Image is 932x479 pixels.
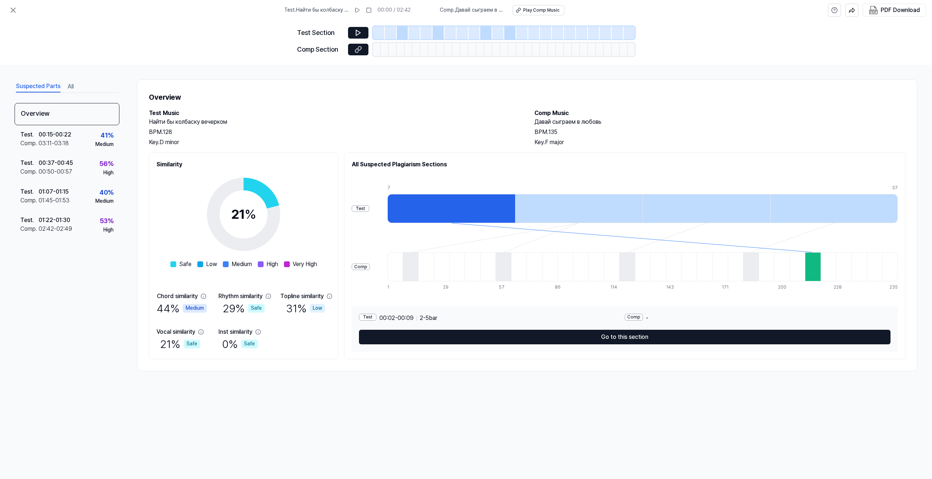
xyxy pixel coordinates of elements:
[16,81,60,92] button: Suspected Parts
[523,7,560,13] div: Play Comp Music
[149,109,520,118] h2: Test Music
[157,292,198,301] div: Chord similarity
[831,7,838,14] svg: help
[20,196,39,205] div: Comp .
[218,292,262,301] div: Rhythm similarity
[100,216,114,226] div: 53 %
[149,138,520,147] div: Key. D minor
[513,5,564,15] button: Play Comp Music
[297,28,344,38] div: Test Section
[95,198,114,205] div: Medium
[103,169,114,177] div: High
[534,128,905,136] div: BPM. 135
[39,187,68,196] div: 01:07 - 01:15
[241,340,258,348] div: Safe
[280,292,324,301] div: Topline similarity
[39,167,72,176] div: 00:50 - 00:57
[20,216,39,225] div: Test .
[218,328,252,336] div: Inst similarity
[310,304,325,313] div: Low
[666,284,682,290] div: 143
[157,328,195,336] div: Vocal similarity
[95,141,114,148] div: Medium
[179,260,191,269] span: Safe
[378,7,411,14] div: 00:00 / 02:42
[387,284,403,290] div: 1
[889,284,898,290] div: 235
[20,130,39,139] div: Test .
[881,5,920,15] div: PDF Download
[834,284,849,290] div: 228
[99,159,114,169] div: 56 %
[352,264,370,270] div: Comp
[39,139,69,148] div: 03:11 - 03:18
[849,7,855,13] img: share
[223,301,265,316] div: 29 %
[222,336,258,352] div: 0 %
[20,225,39,233] div: Comp .
[20,159,39,167] div: Test .
[778,284,793,290] div: 200
[379,314,414,322] span: 00:02 - 00:09
[359,314,376,321] div: Test
[443,284,458,290] div: 29
[149,91,905,103] h1: Overview
[420,314,437,322] span: 2 - 5 bar
[157,160,331,169] h2: Similarity
[183,304,207,313] div: Medium
[286,301,325,316] div: 31 %
[68,81,74,92] button: All
[248,304,265,313] div: Safe
[20,187,39,196] div: Test .
[245,206,256,222] span: %
[157,301,207,316] div: 44 %
[297,44,344,55] div: Comp Section
[440,7,504,14] span: Comp . Давай сыграем в любовь
[625,314,643,321] div: Comp
[499,284,514,290] div: 57
[284,7,348,14] span: Test . Найти бы колбаску вечерком
[555,284,570,290] div: 86
[39,196,70,205] div: 01:45 - 01:53
[183,340,200,348] div: Safe
[99,187,114,198] div: 40 %
[100,130,114,141] div: 41 %
[534,138,905,147] div: Key. F major
[625,314,890,322] div: -
[352,160,898,169] h2: All Suspected Plagiarism Sections
[103,226,114,234] div: High
[352,205,369,212] div: Test
[828,4,841,17] button: help
[231,205,256,224] div: 21
[20,167,39,176] div: Comp .
[611,284,626,290] div: 114
[39,216,70,225] div: 01:22 - 01:30
[892,185,898,191] div: 37
[15,103,119,125] div: Overview
[149,118,520,126] h2: Найти бы колбаску вечерком
[387,185,515,191] div: 7
[534,118,905,126] h2: Давай сыграем в любовь
[39,225,72,233] div: 02:42 - 02:49
[232,260,252,269] span: Medium
[149,128,520,136] div: BPM. 128
[722,284,737,290] div: 171
[293,260,317,269] span: Very High
[39,130,71,139] div: 00:15 - 00:22
[266,260,278,269] span: High
[20,139,39,148] div: Comp .
[869,6,878,15] img: PDF Download
[39,159,73,167] div: 00:37 - 00:45
[534,109,905,118] h2: Comp Music
[160,336,200,352] div: 21 %
[868,4,921,16] button: PDF Download
[206,260,217,269] span: Low
[359,330,890,344] button: Go to this section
